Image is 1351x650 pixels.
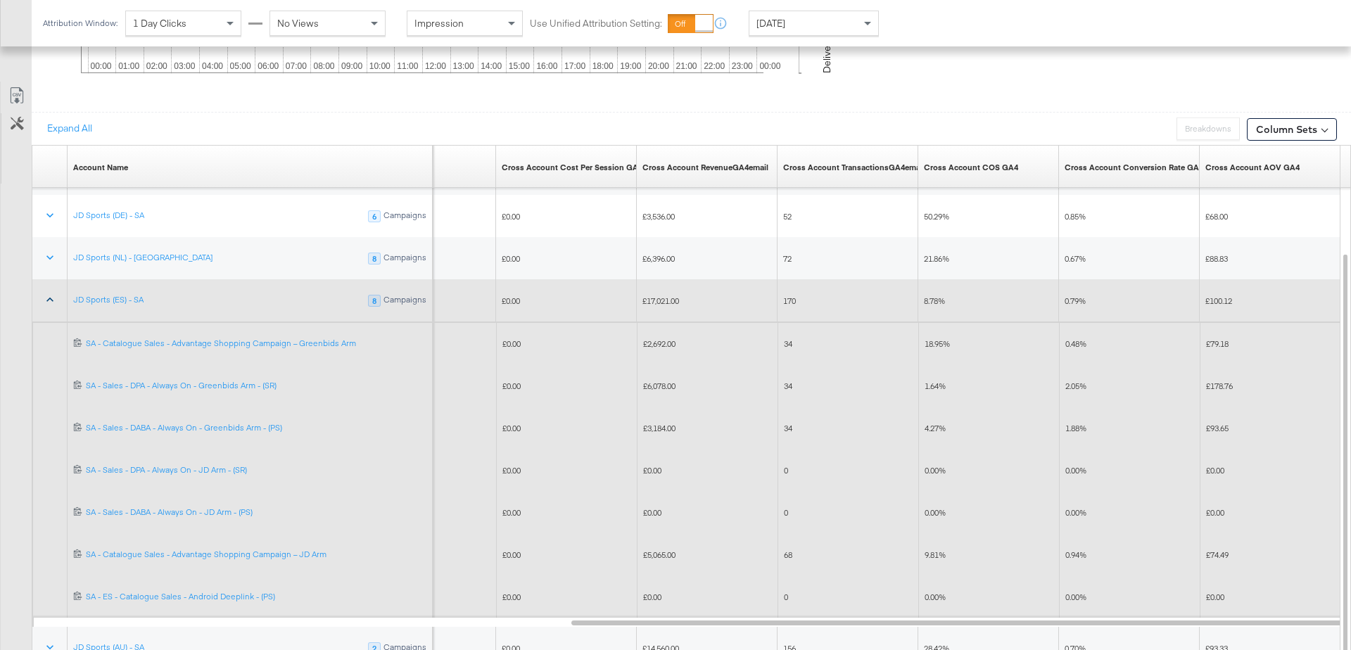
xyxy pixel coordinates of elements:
span: 1 Day Clicks [133,17,186,30]
div: 8 [368,295,381,307]
span: Impression [414,17,464,30]
span: £93.65 [1206,423,1229,433]
a: SA - Sales - DPA - Always On - Greenbids Arm - (SR) [86,380,427,392]
span: £79.18 [1206,338,1229,349]
span: £0.00 [502,253,520,264]
button: Column Sets [1247,118,1337,141]
span: 0 [784,465,788,476]
span: £3,536.00 [642,211,675,222]
div: Campaigns [383,210,427,223]
span: £0.00 [502,549,521,560]
span: 52 [783,211,792,222]
div: Attribution Window: [42,18,118,28]
a: SA - Catalogue Sales - Advantage Shopping Campaign – Greenbids Arm [86,338,427,350]
a: JD Sports (DE) - SA [73,210,144,221]
span: £0.00 [1206,592,1224,602]
span: 0.00% [925,507,946,518]
span: 68 [784,549,792,560]
span: 1.64% [925,381,946,391]
span: £0.00 [502,507,521,518]
button: Expand All [37,116,102,141]
span: 8.78% [924,295,945,306]
span: £2,692.00 [643,338,675,349]
span: 0.67% [1065,253,1086,264]
span: 1.88% [1065,423,1086,433]
span: 34 [784,381,792,391]
a: JD Sports (NL) - [GEOGRAPHIC_DATA] [73,252,213,263]
div: Cross Account Conversion Rate GA4 [1065,162,1203,173]
span: £68.00 [1205,211,1228,222]
span: 9.81% [925,549,946,560]
a: Cross Account AOV GA4 [1205,162,1300,173]
div: Cross Account RevenueGA4email [642,162,768,173]
span: 0.94% [1065,549,1086,560]
span: 2.05% [1065,381,1086,391]
a: Describe this metric [783,162,925,173]
span: 4.27% [925,423,946,433]
span: 34 [784,423,792,433]
span: No Views [277,17,319,30]
a: SA - Catalogue Sales - Advantage Shopping Campaign – JD Arm [86,549,427,561]
span: 0.79% [1065,295,1086,306]
div: Campaigns [383,253,427,265]
span: £0.00 [643,592,661,602]
a: Describe this metric [642,162,768,173]
span: £0.00 [502,423,521,433]
a: Cross Account COS GA4 [924,162,1018,173]
text: Delivery [820,37,833,73]
span: £100.12 [1205,295,1232,306]
span: £0.00 [1206,507,1224,518]
span: £0.00 [502,381,521,391]
div: Cross Account TransactionsGA4email [783,162,925,173]
span: 0.00% [1065,592,1086,602]
span: 50.29% [924,211,949,222]
label: Use Unified Attribution Setting: [530,17,662,30]
span: £178.76 [1206,381,1233,391]
span: 72 [783,253,792,264]
a: SA - Sales - DABA - Always On - JD Arm - (PS) [86,506,427,518]
a: Your ad account name [73,162,128,173]
div: Campaigns [383,295,427,307]
span: £74.49 [1206,549,1229,560]
span: 170 [783,295,796,306]
span: 0.85% [1065,211,1086,222]
span: 0 [784,592,788,602]
span: 0.00% [1065,507,1086,518]
span: 0.48% [1065,338,1086,349]
span: £3,184.00 [643,423,675,433]
a: SA - ES - Catalogue Sales - Android Deeplink - (PS) [86,591,427,603]
span: £0.00 [502,295,520,306]
span: £0.00 [502,338,521,349]
a: SA - Sales - DABA - Always On - Greenbids Arm - (PS) [86,422,427,434]
span: £88.83 [1205,253,1228,264]
span: 0 [784,507,788,518]
span: 0.00% [1065,465,1086,476]
span: £0.00 [502,592,521,602]
span: £17,021.00 [642,295,679,306]
span: 34 [784,338,792,349]
a: Cross Account Cost Per Session GA4 [502,162,642,173]
span: 0.00% [925,592,946,602]
span: 18.95% [925,338,950,349]
div: Account Name [73,162,128,173]
a: JD Sports (ES) - SA [73,294,144,305]
span: 21.86% [924,253,949,264]
span: £0.00 [502,465,521,476]
span: £0.00 [643,465,661,476]
div: 6 [368,210,381,223]
div: 8 [368,253,381,265]
span: £0.00 [643,507,661,518]
span: £5,065.00 [643,549,675,560]
span: £0.00 [1206,465,1224,476]
span: £6,396.00 [642,253,675,264]
span: £6,078.00 [643,381,675,391]
span: 0.00% [925,465,946,476]
span: £0.00 [502,211,520,222]
a: SA - Sales - DPA - Always On - JD Arm - (SR) [86,464,427,476]
span: [DATE] [756,17,785,30]
a: Cross Account Conversion rate GA4 [1065,162,1203,173]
